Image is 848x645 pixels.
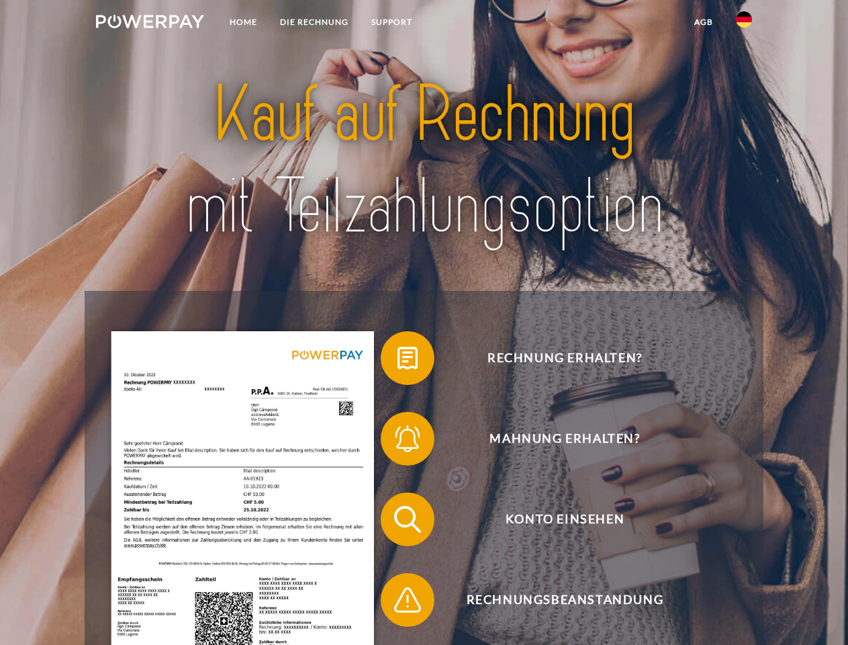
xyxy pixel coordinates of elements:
img: title-powerpay_de.svg [128,64,720,257]
a: Home [218,10,269,34]
img: qb_search.svg [391,503,424,536]
button: Rechnungsbeanstandung [381,573,730,627]
span: Mahnung erhalten? [400,412,729,466]
a: DIE RECHNUNG [269,10,360,34]
a: SUPPORT [360,10,424,34]
button: Konto einsehen [381,492,730,546]
a: agb [683,10,724,34]
span: Rechnungsbeanstandung [400,573,729,627]
img: qb_warning.svg [391,583,424,617]
span: Rechnung erhalten? [400,331,729,385]
img: de [736,11,752,28]
img: qb_bill.svg [391,341,424,375]
span: Konto einsehen [400,492,729,546]
iframe: Button to launch messaging window [794,591,837,634]
button: Mahnung erhalten? [381,412,730,466]
img: qb_bell.svg [391,422,424,456]
button: Rechnung erhalten? [381,331,730,385]
img: logo-powerpay-white.svg [96,15,204,28]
